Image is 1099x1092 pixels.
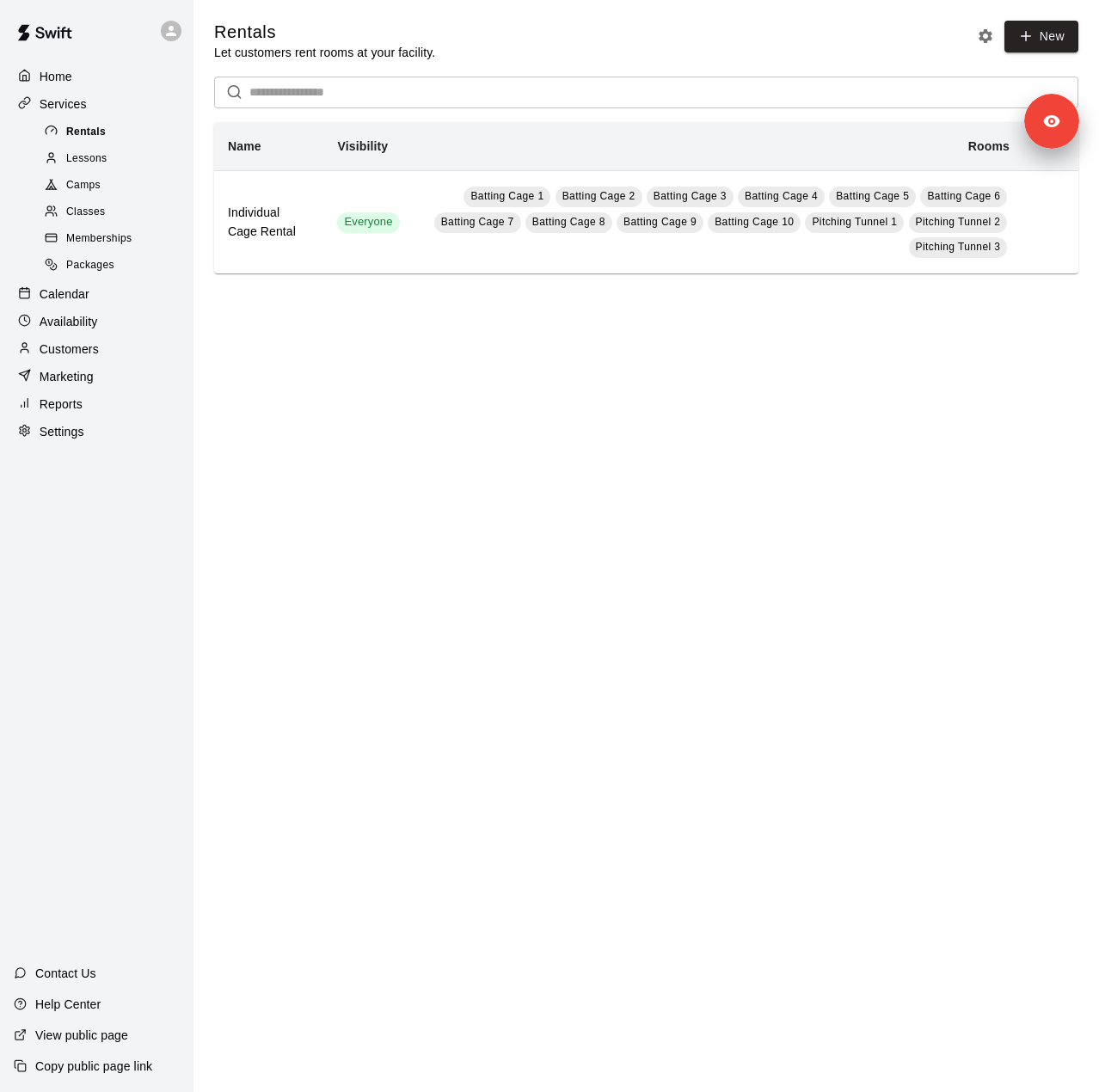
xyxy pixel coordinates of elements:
[40,95,87,113] p: Services
[40,340,99,358] p: Customers
[1004,21,1078,52] a: New
[214,122,1078,274] table: simple table
[745,190,818,202] span: Batting Cage 4
[927,190,1000,202] span: Batting Cage 6
[623,216,697,228] span: Batting Cage 9
[66,177,101,194] span: Camps
[40,68,72,85] p: Home
[41,199,193,226] a: Classes
[41,147,187,171] div: Lessons
[441,216,514,228] span: Batting Cage 7
[14,336,180,362] a: Customers
[41,119,193,145] a: Rentals
[66,124,106,141] span: Rentals
[214,21,435,44] h5: Rentals
[836,190,909,202] span: Batting Cage 5
[41,173,193,199] a: Camps
[41,253,193,279] a: Packages
[35,965,96,982] p: Contact Us
[40,423,84,440] p: Settings
[968,139,1010,153] b: Rooms
[812,216,897,228] span: Pitching Tunnel 1
[40,396,83,413] p: Reports
[470,190,543,202] span: Batting Cage 1
[973,23,998,49] button: Rental settings
[41,145,193,172] a: Lessons
[35,1058,152,1075] p: Copy public page link
[337,214,399,230] span: Everyone
[228,139,261,153] b: Name
[214,44,435,61] p: Let customers rent rooms at your facility.
[337,139,388,153] b: Visibility
[66,257,114,274] span: Packages
[654,190,727,202] span: Batting Cage 3
[66,204,105,221] span: Classes
[41,227,187,251] div: Memberships
[41,120,187,144] div: Rentals
[14,391,180,417] a: Reports
[35,996,101,1013] p: Help Center
[14,281,180,307] a: Calendar
[562,190,635,202] span: Batting Cage 2
[41,174,187,198] div: Camps
[41,226,193,253] a: Memberships
[14,64,180,89] a: Home
[14,419,180,445] a: Settings
[532,216,605,228] span: Batting Cage 8
[916,241,1001,253] span: Pitching Tunnel 3
[40,368,94,385] p: Marketing
[66,150,107,168] span: Lessons
[35,1027,128,1044] p: View public page
[66,230,132,248] span: Memberships
[40,285,89,303] p: Calendar
[14,91,180,117] a: Services
[14,364,180,390] a: Marketing
[916,216,1001,228] span: Pitching Tunnel 2
[40,313,98,330] p: Availability
[41,254,187,278] div: Packages
[337,212,399,233] div: This service is visible to all of your customers
[715,216,794,228] span: Batting Cage 10
[14,309,180,334] a: Availability
[41,200,187,224] div: Classes
[228,204,310,242] h6: Individual Cage Rental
